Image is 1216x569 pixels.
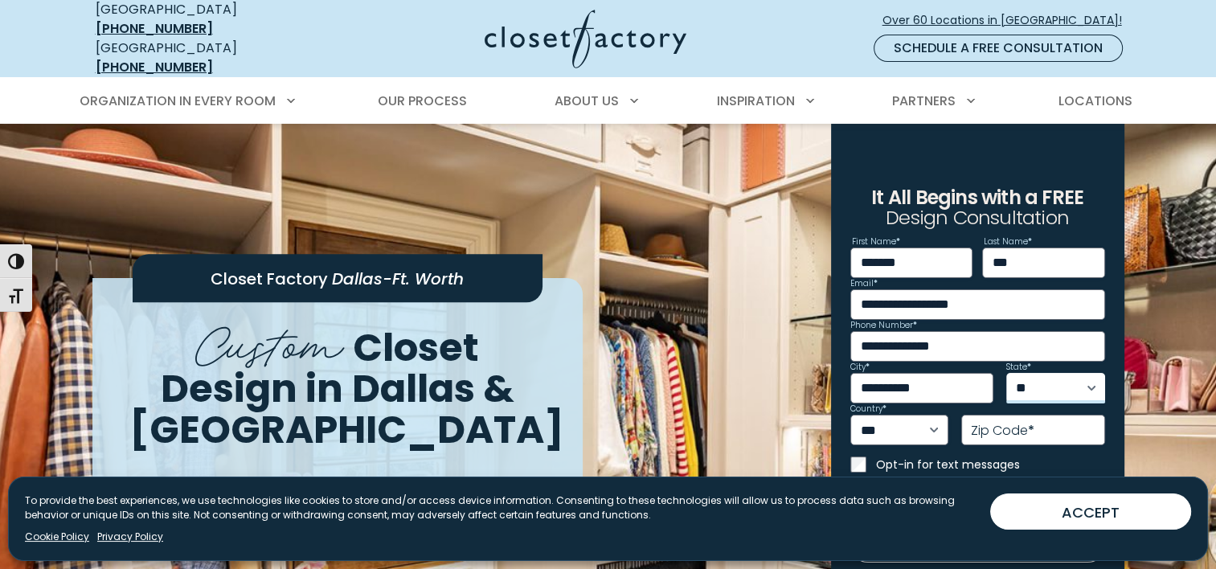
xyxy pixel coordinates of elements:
[876,456,1105,473] label: Opt-in for text messages
[850,321,917,330] label: Phone Number
[25,493,977,522] p: To provide the best experiences, we use technologies like cookies to store and/or access device i...
[1006,363,1031,371] label: State
[850,280,878,288] label: Email
[990,493,1191,530] button: ACCEPT
[971,424,1034,437] label: Zip Code
[1058,92,1132,110] span: Locations
[211,268,328,290] span: Closet Factory
[25,530,89,544] a: Cookie Policy
[80,92,276,110] span: Organization in Every Room
[96,39,329,77] div: [GEOGRAPHIC_DATA]
[96,19,213,38] a: [PHONE_NUMBER]
[96,58,213,76] a: [PHONE_NUMBER]
[378,92,467,110] span: Our Process
[68,79,1148,124] nav: Primary Menu
[717,92,795,110] span: Inspiration
[195,304,344,377] span: Custom
[984,238,1032,246] label: Last Name
[871,184,1083,211] span: It All Begins with a FREE
[555,92,619,110] span: About Us
[874,35,1123,62] a: Schedule a Free Consultation
[850,363,870,371] label: City
[850,405,886,413] label: Country
[97,530,163,544] a: Privacy Policy
[852,238,900,246] label: First Name
[886,205,1069,231] span: Design Consultation
[129,362,564,456] span: Dallas & [GEOGRAPHIC_DATA]
[882,12,1135,29] span: Over 60 Locations in [GEOGRAPHIC_DATA]!
[332,268,464,290] span: Dallas-Ft. Worth
[892,92,956,110] span: Partners
[161,321,480,415] span: Closet Design in
[485,10,686,68] img: Closet Factory Logo
[882,6,1136,35] a: Over 60 Locations in [GEOGRAPHIC_DATA]!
